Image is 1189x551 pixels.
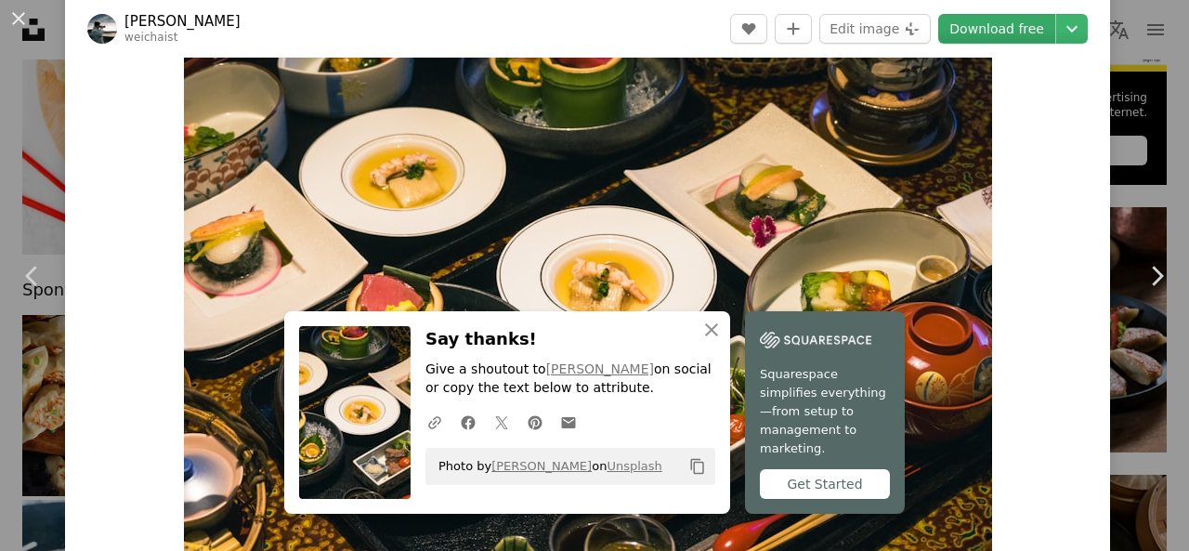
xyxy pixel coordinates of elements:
span: Squarespace simplifies everything—from setup to management to marketing. [760,365,890,458]
a: [PERSON_NAME] [546,361,654,376]
img: Go to Wren Chai's profile [87,14,117,44]
a: Share over email [552,403,585,440]
a: Download free [938,14,1055,44]
a: Share on Twitter [485,403,518,440]
a: [PERSON_NAME] [491,459,592,473]
a: Share on Pinterest [518,403,552,440]
button: Choose download size [1056,14,1088,44]
a: Share on Facebook [451,403,485,440]
a: Squarespace simplifies everything—from setup to management to marketing.Get Started [745,311,905,514]
button: Like [730,14,767,44]
button: Add to Collection [775,14,812,44]
p: Give a shoutout to on social or copy the text below to attribute. [425,361,715,398]
a: weichaist [124,31,177,44]
a: [PERSON_NAME] [124,12,241,31]
button: Copy to clipboard [682,451,713,482]
h3: Say thanks! [425,326,715,353]
a: Unsplash [607,459,661,473]
span: Photo by on [429,452,662,481]
img: file-1747939142011-51e5cc87e3c9 [760,326,871,354]
div: Get Started [760,469,890,499]
button: Edit image [819,14,931,44]
a: Next [1124,187,1189,365]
